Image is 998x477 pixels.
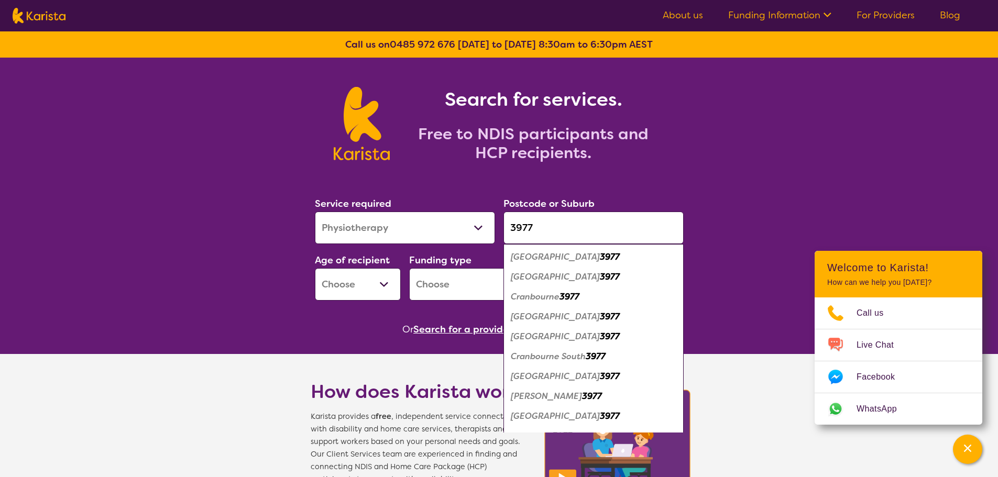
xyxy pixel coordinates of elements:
[560,291,579,302] em: 3977
[509,287,678,307] div: Cranbourne 3977
[600,251,620,262] em: 3977
[402,321,413,337] span: Or
[827,278,970,287] p: How can we help you [DATE]?
[857,305,896,321] span: Call us
[503,197,595,210] label: Postcode or Suburb
[600,411,620,421] em: 3977
[728,9,831,21] a: Funding Information
[509,327,678,347] div: Cranbourne North 3977
[857,9,915,21] a: For Providers
[815,297,982,425] ul: Choose channel
[815,251,982,425] div: Channel Menu
[663,9,703,21] a: About us
[815,393,982,425] a: Web link opens in a new tab.
[511,391,582,402] em: [PERSON_NAME]
[511,251,600,262] em: [GEOGRAPHIC_DATA]
[953,435,982,464] button: Channel Menu
[509,347,678,367] div: Cranbourne South 3977
[509,307,678,327] div: Cranbourne East 3977
[552,430,572,441] em: 3977
[940,9,960,21] a: Blog
[857,337,906,353] span: Live Chat
[511,331,600,342] em: [GEOGRAPHIC_DATA]
[509,426,678,446] div: Sandhurst 3977
[857,369,907,385] span: Facebook
[600,311,620,322] em: 3977
[334,87,390,160] img: Karista logo
[311,379,531,404] h1: How does Karista work?
[511,411,600,421] em: [GEOGRAPHIC_DATA]
[409,254,471,267] label: Funding type
[413,321,596,337] button: Search for a provider to leave a review
[509,367,678,386] div: Cranbourne West 3977
[827,261,970,274] h2: Welcome to Karista!
[511,430,552,441] em: Sandhurst
[503,212,684,244] input: Type
[509,267,678,287] div: Cannons Creek 3977
[402,125,664,162] h2: Free to NDIS participants and HCP recipients.
[509,406,678,426] div: Junction Village 3977
[586,351,606,362] em: 3977
[600,331,620,342] em: 3977
[600,271,620,282] em: 3977
[509,386,678,406] div: Devon Meadows 3977
[511,291,560,302] em: Cranbourne
[511,271,600,282] em: [GEOGRAPHIC_DATA]
[511,351,586,362] em: Cranbourne South
[376,412,391,421] b: free
[315,197,391,210] label: Service required
[13,8,65,24] img: Karista logo
[402,87,664,112] h1: Search for services.
[509,247,678,267] div: Botanic Ridge 3977
[600,371,620,382] em: 3977
[315,254,390,267] label: Age of recipient
[857,401,909,417] span: WhatsApp
[582,391,602,402] em: 3977
[511,311,600,322] em: [GEOGRAPHIC_DATA]
[390,38,455,51] a: 0485 972 676
[511,371,600,382] em: [GEOGRAPHIC_DATA]
[345,38,653,51] b: Call us on [DATE] to [DATE] 8:30am to 6:30pm AEST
